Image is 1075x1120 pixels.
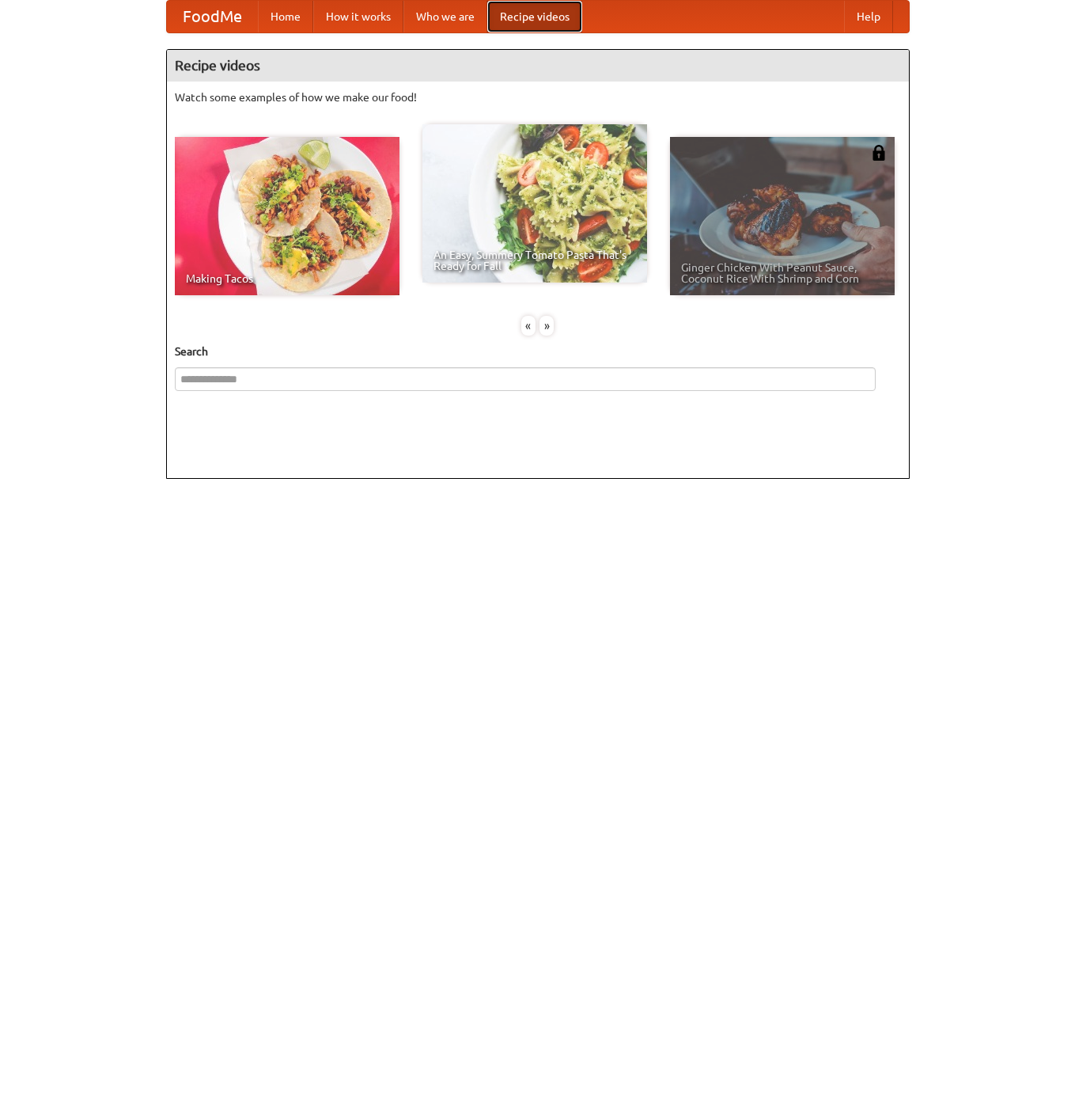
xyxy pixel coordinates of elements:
img: 483408.png [871,145,887,161]
a: Who we are [403,1,487,32]
div: » [539,316,554,336]
a: Home [258,1,313,32]
p: Watch some examples of how we make our food! [175,89,901,105]
a: Making Tacos [175,137,399,295]
span: Making Tacos [186,273,388,284]
div: « [521,316,536,336]
span: An Easy, Summery Tomato Pasta That's Ready for Fall [433,249,636,271]
a: An Easy, Summery Tomato Pasta That's Ready for Fall [422,124,647,283]
h5: Search [175,344,901,359]
h4: Recipe videos [167,50,909,82]
a: Recipe videos [487,1,582,32]
a: FoodMe [167,1,258,32]
a: How it works [313,1,403,32]
a: Help [844,1,893,32]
